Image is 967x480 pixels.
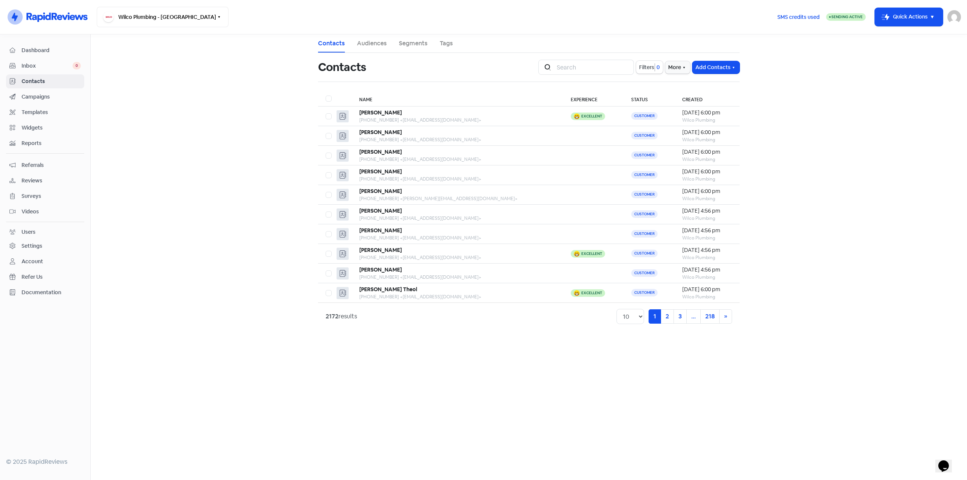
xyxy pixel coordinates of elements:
span: Customer [631,171,658,179]
div: [PHONE_NUMBER] <[EMAIL_ADDRESS][DOMAIN_NAME]> [359,215,556,222]
a: 218 [700,309,720,324]
a: Surveys [6,189,84,203]
a: Videos [6,205,84,219]
a: Contacts [6,74,84,88]
b: [PERSON_NAME] [359,207,402,214]
span: » [724,312,727,320]
a: 3 [674,309,687,324]
div: [DATE] 6:00 pm [682,128,732,136]
button: More [665,61,690,74]
span: Contacts [22,77,81,85]
div: [PHONE_NUMBER] <[EMAIL_ADDRESS][DOMAIN_NAME]> [359,274,556,281]
a: Documentation [6,286,84,299]
div: [DATE] 4:56 pm [682,266,732,274]
a: 1 [649,309,661,324]
span: Customer [631,112,658,120]
a: ... [686,309,701,324]
div: [DATE] 6:00 pm [682,148,732,156]
div: Excellent [581,252,602,256]
span: Sending Active [831,14,863,19]
span: 0 [73,62,81,69]
button: Wilco Plumbing - [GEOGRAPHIC_DATA] [97,7,229,27]
div: [DATE] 4:56 pm [682,246,732,254]
a: Users [6,225,84,239]
span: Reports [22,139,81,147]
div: Settings [22,242,42,250]
span: Dashboard [22,46,81,54]
a: Refer Us [6,270,84,284]
div: [PHONE_NUMBER] <[EMAIL_ADDRESS][DOMAIN_NAME]> [359,235,556,241]
a: Reports [6,136,84,150]
input: Search [552,60,634,75]
div: Excellent [581,291,602,295]
div: [PHONE_NUMBER] <[EMAIL_ADDRESS][DOMAIN_NAME]> [359,293,556,300]
span: Reviews [22,177,81,185]
b: [PERSON_NAME] [359,148,402,155]
div: Excellent [581,114,602,118]
div: [DATE] 4:56 pm [682,227,732,235]
span: Documentation [22,289,81,296]
b: [PERSON_NAME] [359,109,402,116]
img: User [947,10,961,24]
b: [PERSON_NAME] [359,129,402,136]
a: Sending Active [826,12,866,22]
span: Refer Us [22,273,81,281]
a: Referrals [6,158,84,172]
div: [DATE] 6:00 pm [682,109,732,117]
div: Wilco Plumbing [682,293,732,300]
span: Customer [631,210,658,218]
div: [PHONE_NUMBER] <[EMAIL_ADDRESS][DOMAIN_NAME]> [359,176,556,182]
a: Audiences [357,39,387,48]
a: Segments [399,39,428,48]
a: Account [6,255,84,269]
span: Templates [22,108,81,116]
a: Tags [440,39,453,48]
b: [PERSON_NAME] Theol [359,286,417,293]
div: [DATE] 6:00 pm [682,168,732,176]
span: Customer [631,191,658,198]
span: Inbox [22,62,73,70]
a: Contacts [318,39,345,48]
div: Wilco Plumbing [682,156,732,163]
span: Referrals [22,161,81,169]
b: [PERSON_NAME] [359,168,402,175]
span: 0 [655,63,660,71]
span: Videos [22,208,81,216]
div: © 2025 RapidReviews [6,457,84,466]
div: [DATE] 6:00 pm [682,286,732,293]
b: [PERSON_NAME] [359,227,402,234]
span: Customer [631,289,658,296]
th: Status [624,91,674,106]
div: [PHONE_NUMBER] <[EMAIL_ADDRESS][DOMAIN_NAME]> [359,254,556,261]
a: Templates [6,105,84,119]
span: Filters [639,63,654,71]
div: Wilco Plumbing [682,136,732,143]
th: Experience [563,91,624,106]
div: Wilco Plumbing [682,235,732,241]
a: Settings [6,239,84,253]
a: Dashboard [6,43,84,57]
button: Filters0 [636,61,663,74]
div: [DATE] 4:56 pm [682,207,732,215]
a: 2 [661,309,674,324]
span: Customer [631,132,658,139]
div: results [326,312,357,321]
span: Customer [631,269,658,277]
th: Name [352,91,564,106]
h1: Contacts [318,55,366,79]
th: Created [675,91,740,106]
span: Customer [631,230,658,238]
div: [PHONE_NUMBER] <[EMAIL_ADDRESS][DOMAIN_NAME]> [359,117,556,123]
div: Wilco Plumbing [682,195,732,202]
div: Wilco Plumbing [682,117,732,123]
div: Wilco Plumbing [682,176,732,182]
span: Customer [631,250,658,257]
button: Quick Actions [875,8,943,26]
button: Add Contacts [692,61,740,74]
a: Inbox 0 [6,59,84,73]
a: Reviews [6,174,84,188]
b: [PERSON_NAME] [359,188,402,194]
span: Customer [631,151,658,159]
a: Next [719,309,732,324]
div: Users [22,228,36,236]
